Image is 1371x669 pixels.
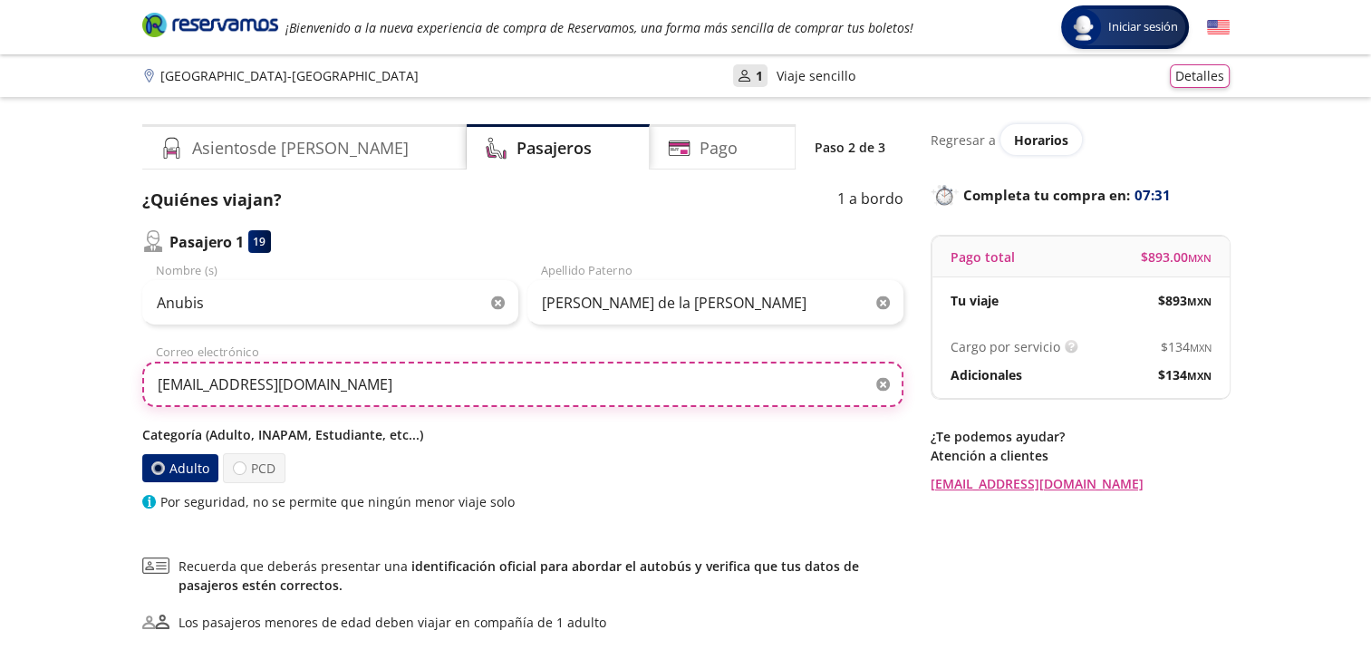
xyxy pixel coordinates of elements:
p: ¿Te podemos ayudar? [931,427,1230,446]
span: $ 134 [1158,365,1212,384]
div: 19 [248,230,271,253]
div: Los pasajeros menores de edad deben viajar en compañía de 1 adulto [179,613,606,632]
input: Apellido Paterno [527,280,903,325]
span: Iniciar sesión [1101,18,1185,36]
p: Adicionales [951,365,1022,384]
span: Recuerda que deberás presentar una [179,557,903,595]
small: MXN [1187,295,1212,308]
label: Adulto [141,454,217,482]
p: Atención a clientes [931,446,1230,465]
h4: Asientos de [PERSON_NAME] [192,136,409,160]
p: Pago total [951,247,1015,267]
span: $ 893 [1158,291,1212,310]
i: Brand Logo [142,11,278,38]
button: English [1207,16,1230,39]
div: Regresar a ver horarios [931,124,1230,155]
input: Nombre (s) [142,280,518,325]
p: Paso 2 de 3 [815,138,885,157]
p: ¿Quiénes viajan? [142,188,282,212]
label: PCD [223,453,285,483]
input: Correo electrónico [142,362,903,407]
p: Cargo por servicio [951,337,1060,356]
p: Viaje sencillo [777,66,855,85]
p: 1 a bordo [837,188,903,212]
p: Categoría (Adulto, INAPAM, Estudiante, etc...) [142,425,903,444]
span: $ 134 [1161,337,1212,356]
span: 07:31 [1134,185,1171,206]
small: MXN [1190,341,1212,354]
p: 1 [756,66,763,85]
a: Brand Logo [142,11,278,44]
p: Pasajero 1 [169,231,244,253]
h4: Pasajeros [517,136,592,160]
small: MXN [1188,251,1212,265]
p: Por seguridad, no se permite que ningún menor viaje solo [160,492,515,511]
p: Tu viaje [951,291,999,310]
em: ¡Bienvenido a la nueva experiencia de compra de Reservamos, una forma más sencilla de comprar tus... [285,19,913,36]
p: Regresar a [931,131,996,150]
span: $ 893.00 [1141,247,1212,267]
a: [EMAIL_ADDRESS][DOMAIN_NAME] [931,474,1230,493]
p: [GEOGRAPHIC_DATA] - [GEOGRAPHIC_DATA] [160,66,419,85]
button: Detalles [1170,64,1230,88]
small: MXN [1187,369,1212,383]
h4: Pago [700,136,738,160]
p: Completa tu compra en : [931,182,1230,208]
span: Horarios [1014,131,1068,149]
a: identificación oficial para abordar el autobús y verifica que tus datos de pasajeros estén correc... [179,557,859,594]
